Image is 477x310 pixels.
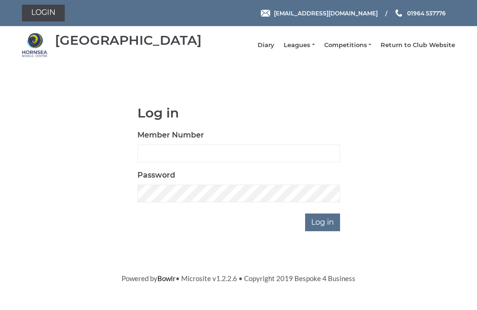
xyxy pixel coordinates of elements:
label: Password [137,170,175,181]
input: Log in [305,214,340,231]
span: 01964 537776 [407,9,446,16]
a: Bowlr [157,274,176,282]
a: Phone us 01964 537776 [394,9,446,18]
label: Member Number [137,130,204,141]
a: Login [22,5,65,21]
a: Return to Club Website [381,41,455,49]
span: Powered by • Microsite v1.2.2.6 • Copyright 2019 Bespoke 4 Business [122,274,355,282]
a: Email [EMAIL_ADDRESS][DOMAIN_NAME] [261,9,378,18]
a: Competitions [324,41,371,49]
a: Diary [258,41,274,49]
img: Email [261,10,270,17]
img: Hornsea Bowls Centre [22,32,48,58]
a: Leagues [284,41,314,49]
h1: Log in [137,106,340,120]
div: [GEOGRAPHIC_DATA] [55,33,202,48]
span: [EMAIL_ADDRESS][DOMAIN_NAME] [274,9,378,16]
img: Phone us [395,9,402,17]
